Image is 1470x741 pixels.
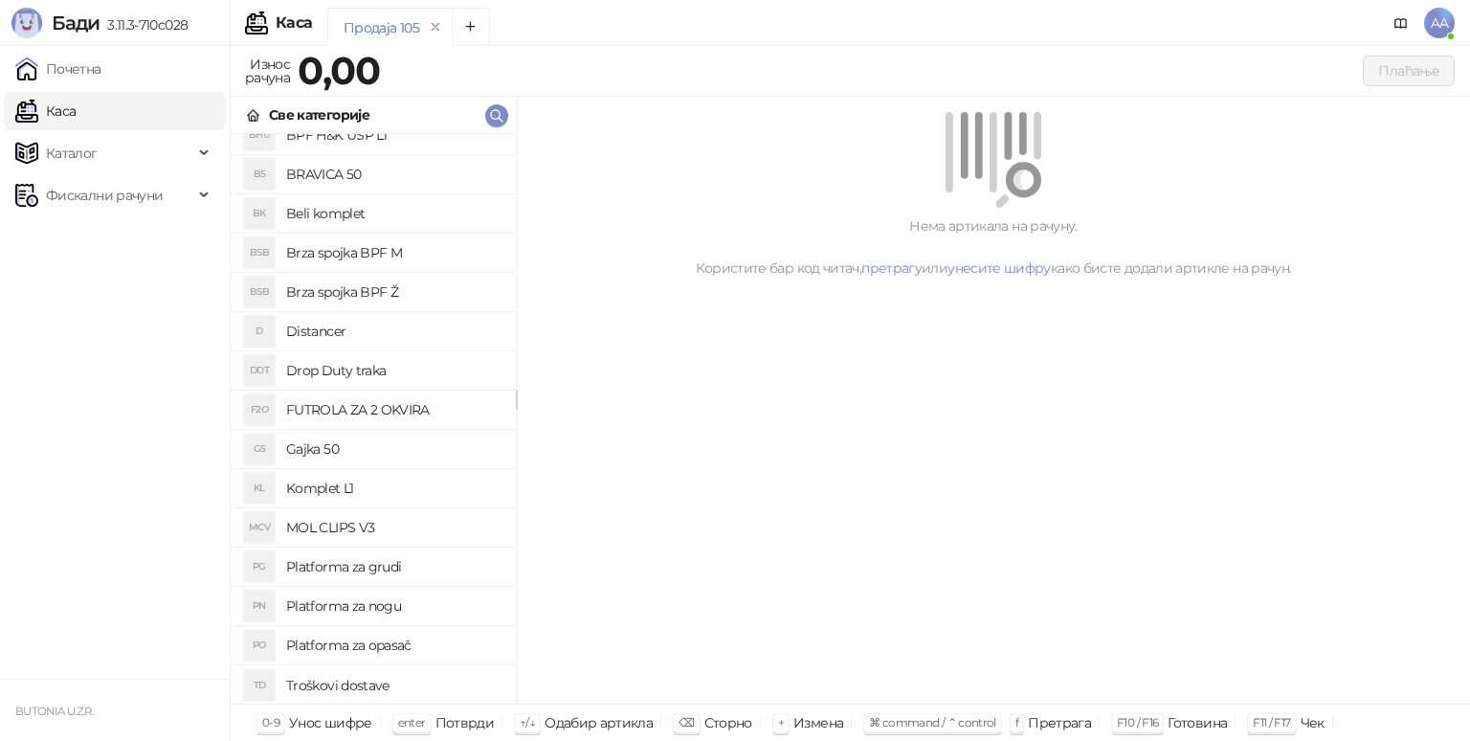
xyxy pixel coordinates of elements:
span: + [778,715,784,730]
div: BHU [244,120,275,150]
div: B5 [244,159,275,190]
span: AA [1424,8,1455,38]
h4: Brza spojka BPF M [286,237,501,268]
button: remove [423,19,448,35]
button: Add tab [452,8,490,46]
div: DDT [244,355,275,386]
span: 3.11.3-710c028 [100,16,188,34]
div: Каса [276,15,312,31]
span: Фискални рачуни [46,176,163,214]
div: D [244,316,275,347]
h4: Gajka 50 [286,434,501,464]
h4: Troškovi dostave [286,670,501,701]
h4: Platforma za opasač [286,630,501,661]
div: BSB [244,237,275,268]
div: Сторно [704,710,752,735]
span: Каталог [46,134,98,172]
span: ↑/↓ [520,715,535,730]
h4: Beli komplet [286,198,501,229]
h4: Brza spojka BPF Ž [286,277,501,307]
div: Одабир артикла [545,710,653,735]
h4: Distancer [286,316,501,347]
div: Унос шифре [289,710,372,735]
h4: BPF H&K USP L1 [286,120,501,150]
span: enter [398,715,426,730]
span: Бади [52,11,100,34]
div: Потврди [435,710,495,735]
div: Продаја 105 [344,17,419,38]
strong: 0,00 [298,47,380,94]
div: PO [244,630,275,661]
button: Плаћање [1363,56,1455,86]
div: PG [244,551,275,582]
div: grid [231,134,516,704]
h4: Drop Duty traka [286,355,501,386]
div: TD [244,670,275,701]
div: KL [244,473,275,504]
img: Logo [11,8,42,38]
div: MCV [244,512,275,543]
h4: FUTROLA ZA 2 OKVIRA [286,394,501,425]
div: PN [244,591,275,621]
h4: BRAVICA 50 [286,159,501,190]
h4: MOL CLIPS V3 [286,512,501,543]
div: Износ рачуна [241,52,294,90]
span: f [1015,715,1018,730]
h4: Platforma za grudi [286,551,501,582]
div: F2O [244,394,275,425]
div: Измена [793,710,843,735]
h4: Platforma za nogu [286,591,501,621]
div: BSB [244,277,275,307]
div: Нема артикала на рачуну. Користите бар код читач, или како бисте додали артикле на рачун. [540,215,1447,279]
div: Чек [1301,710,1325,735]
div: Готовина [1168,710,1227,735]
h4: Komplet L1 [286,473,501,504]
span: ⌘ command / ⌃ control [869,715,996,730]
div: G5 [244,434,275,464]
a: претрагу [861,259,922,277]
div: Све категорије [269,104,369,125]
div: BK [244,198,275,229]
a: Документација [1386,8,1416,38]
a: унесите шифру [947,259,1051,277]
div: Претрага [1028,710,1091,735]
span: 0-9 [262,715,279,730]
small: BUTONIA U.Z.R. [15,705,93,718]
a: Каса [15,92,76,130]
span: F11 / F17 [1253,715,1290,730]
span: ⌫ [679,715,694,730]
span: F10 / F16 [1117,715,1158,730]
a: Почетна [15,50,101,88]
